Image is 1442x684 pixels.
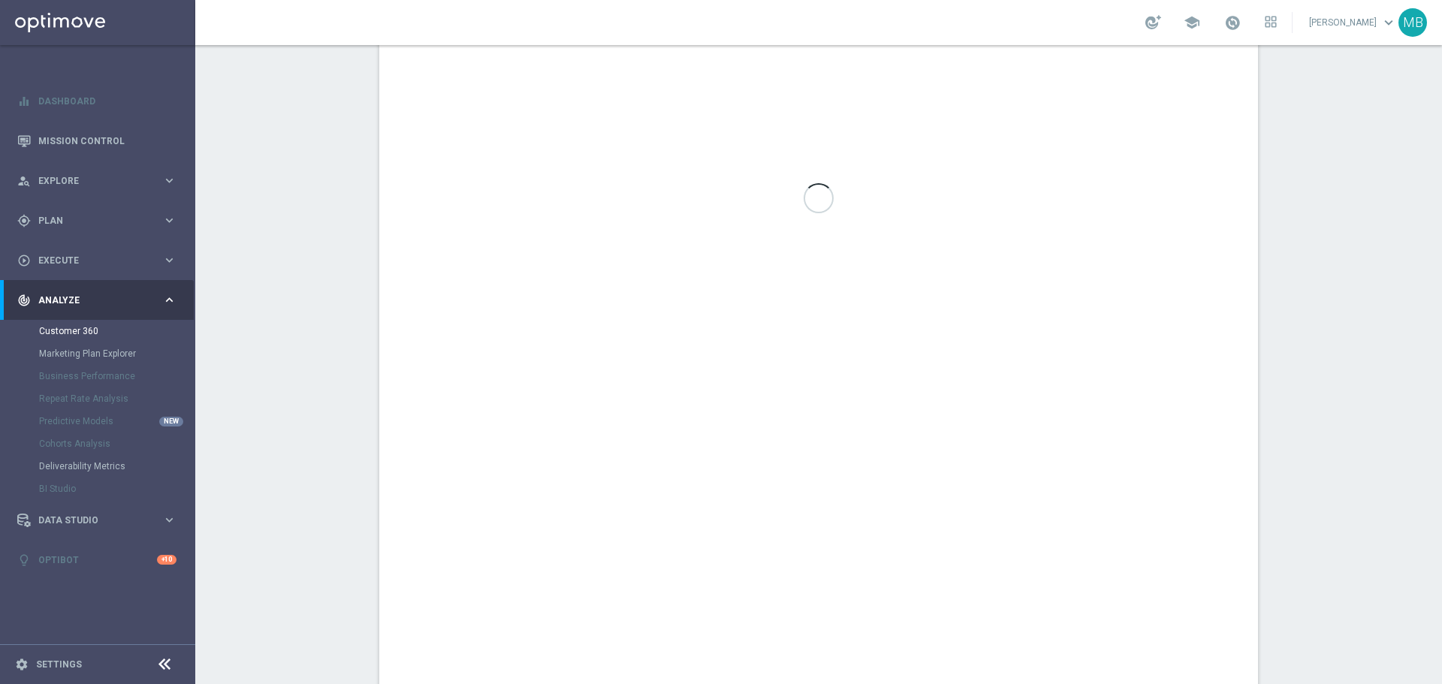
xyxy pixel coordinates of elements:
div: Predictive Models [39,410,194,432]
span: keyboard_arrow_down [1380,14,1397,31]
div: +10 [157,555,176,565]
i: person_search [17,174,31,188]
i: gps_fixed [17,214,31,227]
div: Business Performance [39,365,194,387]
div: Customer 360 [39,320,194,342]
i: settings [15,658,29,671]
span: Explore [38,176,162,185]
div: MB [1398,8,1427,37]
button: equalizer Dashboard [17,95,177,107]
span: Analyze [38,296,162,305]
div: Cohorts Analysis [39,432,194,455]
button: gps_fixed Plan keyboard_arrow_right [17,215,177,227]
button: Mission Control [17,135,177,147]
i: keyboard_arrow_right [162,213,176,227]
a: Dashboard [38,81,176,121]
span: Plan [38,216,162,225]
div: Data Studio [17,514,162,527]
div: Explore [17,174,162,188]
i: keyboard_arrow_right [162,513,176,527]
i: lightbulb [17,553,31,567]
button: lightbulb Optibot +10 [17,554,177,566]
a: [PERSON_NAME]keyboard_arrow_down [1308,11,1398,34]
div: Analyze [17,294,162,307]
a: Settings [36,660,82,669]
div: BI Studio [39,478,194,500]
button: play_circle_outline Execute keyboard_arrow_right [17,255,177,267]
div: Deliverability Metrics [39,455,194,478]
div: Marketing Plan Explorer [39,342,194,365]
button: person_search Explore keyboard_arrow_right [17,175,177,187]
div: Optibot [17,540,176,580]
a: Deliverability Metrics [39,460,156,472]
a: Customer 360 [39,325,156,337]
div: Plan [17,214,162,227]
div: Mission Control [17,121,176,161]
span: Execute [38,256,162,265]
button: track_changes Analyze keyboard_arrow_right [17,294,177,306]
a: Marketing Plan Explorer [39,348,156,360]
span: Data Studio [38,516,162,525]
div: Repeat Rate Analysis [39,387,194,410]
i: keyboard_arrow_right [162,173,176,188]
button: Data Studio keyboard_arrow_right [17,514,177,526]
div: Dashboard [17,81,176,121]
i: track_changes [17,294,31,307]
div: NEW [159,417,183,426]
i: equalizer [17,95,31,108]
i: keyboard_arrow_right [162,253,176,267]
i: keyboard_arrow_right [162,293,176,307]
i: play_circle_outline [17,254,31,267]
div: Execute [17,254,162,267]
a: Optibot [38,540,157,580]
span: school [1184,14,1200,31]
a: Mission Control [38,121,176,161]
